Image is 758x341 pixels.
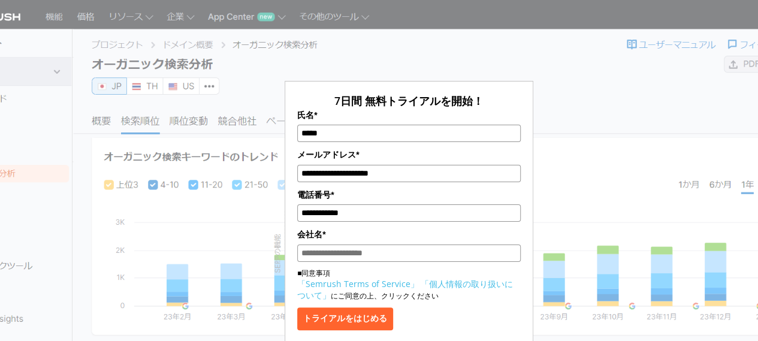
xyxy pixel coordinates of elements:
[297,278,419,289] a: 「Semrush Terms of Service」
[334,93,484,108] span: 7日間 無料トライアルを開始！
[297,188,521,201] label: 電話番号*
[297,307,393,330] button: トライアルをはじめる
[297,148,521,161] label: メールアドレス*
[297,278,513,301] a: 「個人情報の取り扱いについて」
[297,268,521,301] p: ■同意事項 にご同意の上、クリックください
